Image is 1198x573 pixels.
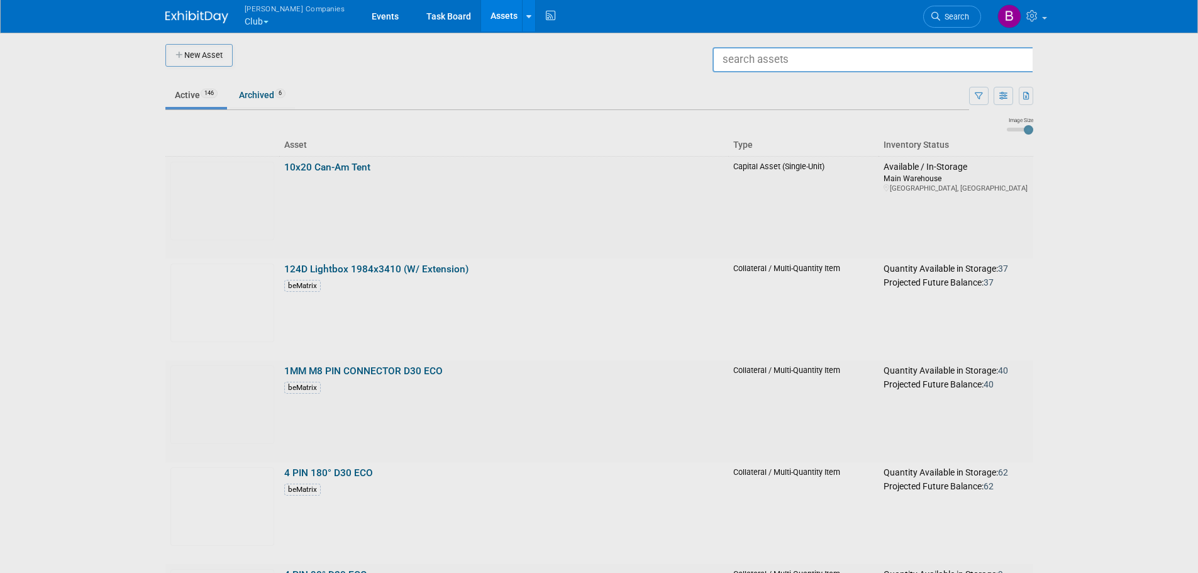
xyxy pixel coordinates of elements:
a: Search [923,6,981,28]
input: search assets [713,47,1181,72]
span: Search [940,12,969,21]
img: Barbara Brzezinska [997,4,1021,28]
img: ExhibitDay [165,11,228,23]
span: [PERSON_NAME] Companies [245,2,345,15]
